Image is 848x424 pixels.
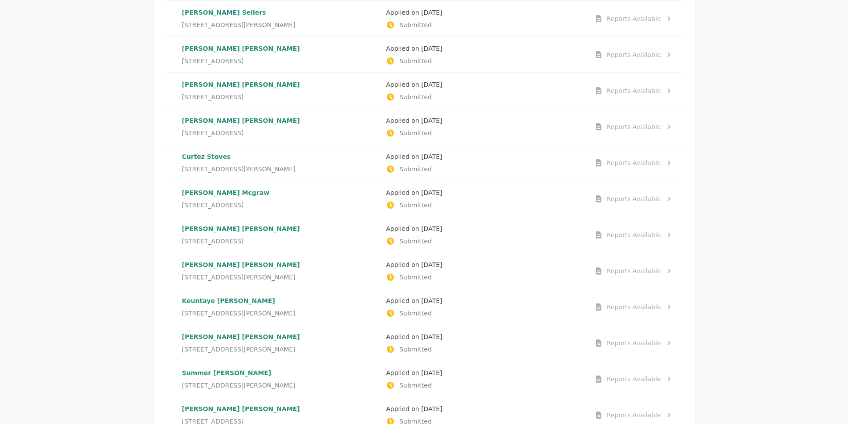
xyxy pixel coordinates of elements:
[386,404,583,413] p: Applied on
[182,165,296,174] span: [STREET_ADDRESS][PERSON_NAME]
[386,188,583,197] p: Applied on
[421,81,442,88] time: [DATE]
[386,237,583,246] p: Submitted
[386,152,583,161] p: Applied on
[182,368,379,377] p: Summer [PERSON_NAME]
[607,303,661,311] div: Reports Available
[607,50,661,59] div: Reports Available
[182,129,244,137] span: [STREET_ADDRESS]
[164,145,684,181] a: Curtez Stoves[STREET_ADDRESS][PERSON_NAME]Applied on [DATE]SubmittedReports Available
[386,44,583,53] p: Applied on
[182,152,379,161] p: Curtez Stoves
[164,217,684,253] a: [PERSON_NAME] [PERSON_NAME][STREET_ADDRESS]Applied on [DATE]SubmittedReports Available
[421,333,442,340] time: [DATE]
[182,57,244,65] span: [STREET_ADDRESS]
[421,405,442,412] time: [DATE]
[421,9,442,16] time: [DATE]
[386,224,583,233] p: Applied on
[164,325,684,361] a: [PERSON_NAME] [PERSON_NAME][STREET_ADDRESS][PERSON_NAME]Applied on [DATE]SubmittedReports Available
[386,116,583,125] p: Applied on
[182,201,244,210] span: [STREET_ADDRESS]
[182,93,244,101] span: [STREET_ADDRESS]
[386,273,583,282] p: Submitted
[607,86,661,95] div: Reports Available
[386,309,583,318] p: Submitted
[164,253,684,289] a: [PERSON_NAME] [PERSON_NAME][STREET_ADDRESS][PERSON_NAME]Applied on [DATE]SubmittedReports Available
[164,73,684,109] a: [PERSON_NAME] [PERSON_NAME][STREET_ADDRESS]Applied on [DATE]SubmittedReports Available
[182,224,379,233] p: [PERSON_NAME] [PERSON_NAME]
[607,194,661,203] div: Reports Available
[421,225,442,232] time: [DATE]
[421,189,442,196] time: [DATE]
[182,381,296,390] span: [STREET_ADDRESS][PERSON_NAME]
[164,289,684,325] a: Keuntaye [PERSON_NAME][STREET_ADDRESS][PERSON_NAME]Applied on [DATE]SubmittedReports Available
[164,1,684,36] a: [PERSON_NAME] Sellers[STREET_ADDRESS][PERSON_NAME]Applied on [DATE]SubmittedReports Available
[386,332,583,341] p: Applied on
[386,20,583,29] p: Submitted
[386,260,583,269] p: Applied on
[182,273,296,282] span: [STREET_ADDRESS][PERSON_NAME]
[421,117,442,124] time: [DATE]
[164,361,684,397] a: Summer [PERSON_NAME][STREET_ADDRESS][PERSON_NAME]Applied on [DATE]SubmittedReports Available
[386,8,583,17] p: Applied on
[607,339,661,347] div: Reports Available
[386,129,583,137] p: Submitted
[182,332,379,341] p: [PERSON_NAME] [PERSON_NAME]
[421,369,442,376] time: [DATE]
[182,309,296,318] span: [STREET_ADDRESS][PERSON_NAME]
[421,45,442,52] time: [DATE]
[164,181,684,217] a: [PERSON_NAME] Mcgraw[STREET_ADDRESS]Applied on [DATE]SubmittedReports Available
[386,57,583,65] p: Submitted
[182,296,379,305] p: Keuntaye [PERSON_NAME]
[182,404,379,413] p: [PERSON_NAME] [PERSON_NAME]
[386,345,583,354] p: Submitted
[421,153,442,160] time: [DATE]
[386,93,583,101] p: Submitted
[386,296,583,305] p: Applied on
[386,368,583,377] p: Applied on
[386,165,583,174] p: Submitted
[607,14,661,23] div: Reports Available
[164,37,684,73] a: [PERSON_NAME] [PERSON_NAME][STREET_ADDRESS]Applied on [DATE]SubmittedReports Available
[607,122,661,131] div: Reports Available
[607,158,661,167] div: Reports Available
[607,375,661,384] div: Reports Available
[182,345,296,354] span: [STREET_ADDRESS][PERSON_NAME]
[182,188,379,197] p: [PERSON_NAME] Mcgraw
[182,260,379,269] p: [PERSON_NAME] [PERSON_NAME]
[182,20,296,29] span: [STREET_ADDRESS][PERSON_NAME]
[182,237,244,246] span: [STREET_ADDRESS]
[164,109,684,145] a: [PERSON_NAME] [PERSON_NAME][STREET_ADDRESS]Applied on [DATE]SubmittedReports Available
[421,261,442,268] time: [DATE]
[182,80,379,89] p: [PERSON_NAME] [PERSON_NAME]
[182,44,379,53] p: [PERSON_NAME] [PERSON_NAME]
[386,381,583,390] p: Submitted
[607,230,661,239] div: Reports Available
[182,116,379,125] p: [PERSON_NAME] [PERSON_NAME]
[386,80,583,89] p: Applied on
[182,8,379,17] p: [PERSON_NAME] Sellers
[421,297,442,304] time: [DATE]
[607,411,661,420] div: Reports Available
[386,201,583,210] p: Submitted
[607,267,661,275] div: Reports Available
